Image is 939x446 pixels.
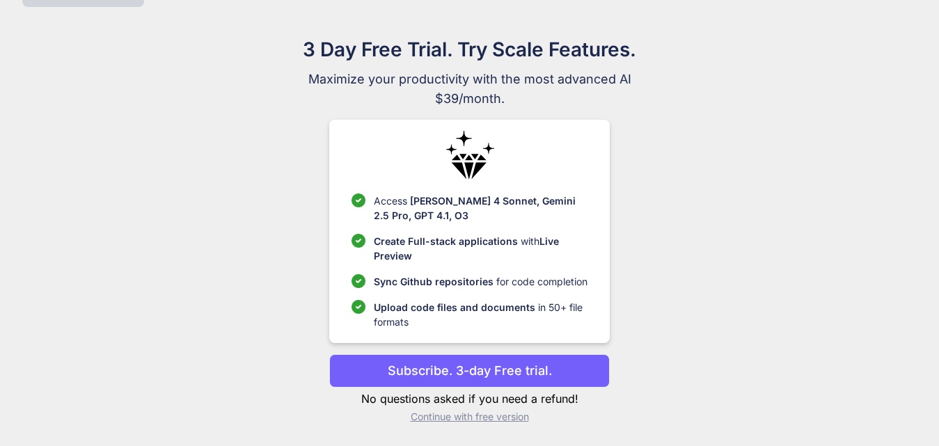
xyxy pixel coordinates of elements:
[329,354,610,388] button: Subscribe. 3-day Free trial.
[352,300,365,314] img: checklist
[352,234,365,248] img: checklist
[329,390,610,407] p: No questions asked if you need a refund!
[388,361,552,380] p: Subscribe. 3-day Free trial.
[329,410,610,424] p: Continue with free version
[374,301,535,313] span: Upload code files and documents
[374,235,521,247] span: Create Full-stack applications
[374,300,587,329] p: in 50+ file formats
[236,89,704,109] span: $39/month.
[236,35,704,64] h1: 3 Day Free Trial. Try Scale Features.
[374,195,576,221] span: [PERSON_NAME] 4 Sonnet, Gemini 2.5 Pro, GPT 4.1, O3
[374,274,587,289] p: for code completion
[236,70,704,89] span: Maximize your productivity with the most advanced AI
[374,193,587,223] p: Access
[352,274,365,288] img: checklist
[352,193,365,207] img: checklist
[374,276,494,287] span: Sync Github repositories
[374,234,587,263] p: with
